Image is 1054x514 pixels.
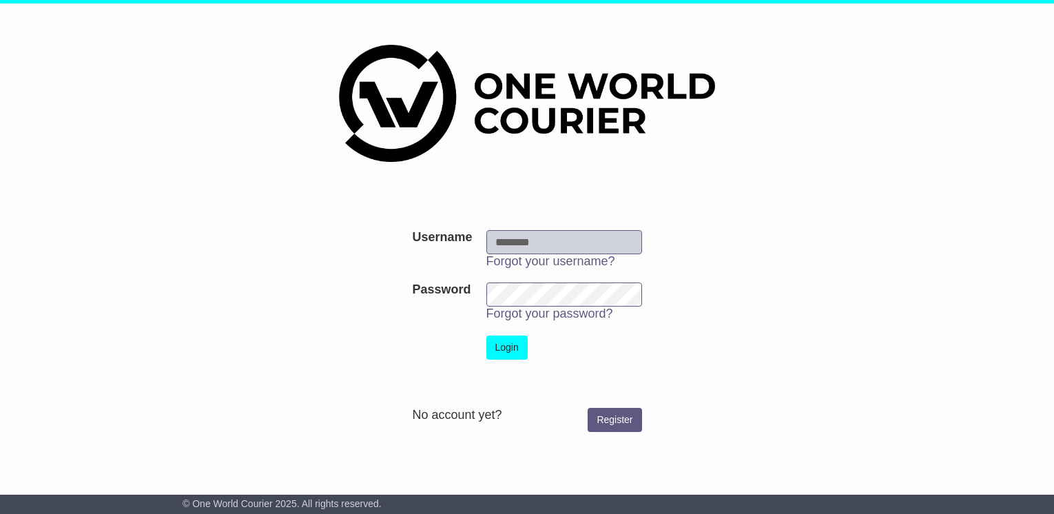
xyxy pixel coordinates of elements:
[183,498,382,509] span: © One World Courier 2025. All rights reserved.
[486,307,613,320] a: Forgot your password?
[412,408,641,423] div: No account yet?
[486,254,615,268] a: Forgot your username?
[588,408,641,432] a: Register
[412,230,472,245] label: Username
[412,282,471,298] label: Password
[339,45,715,162] img: One World
[486,336,528,360] button: Login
